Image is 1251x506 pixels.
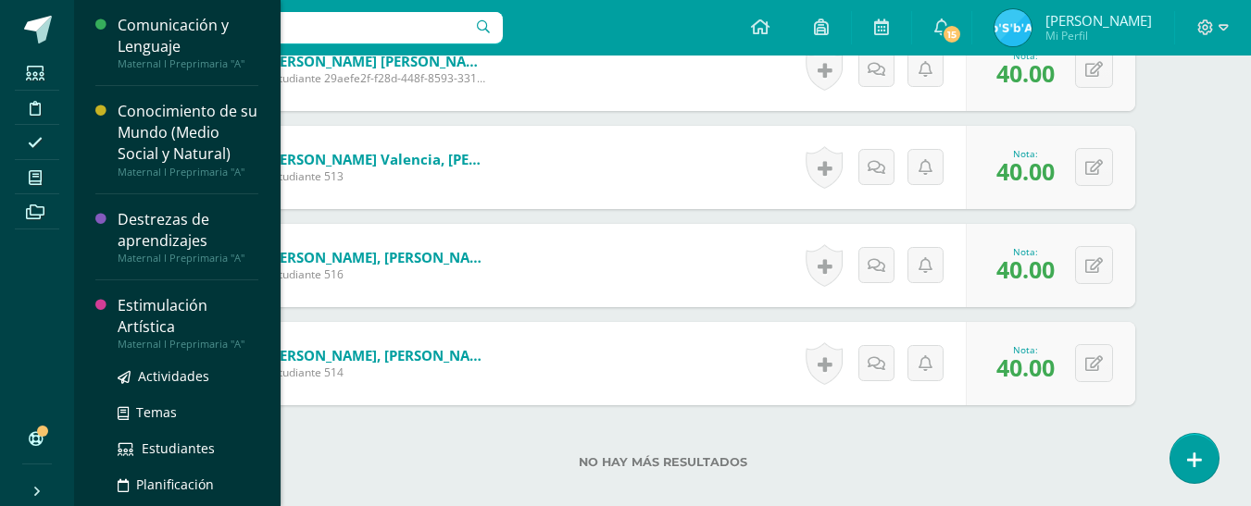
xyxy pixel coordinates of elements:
a: Comunicación y LenguajeMaternal I Preprimaria "A" [118,15,258,70]
a: Planificación [118,474,258,495]
a: [PERSON_NAME] [PERSON_NAME] [267,52,489,70]
span: Estudiante 513 [267,168,489,184]
a: [PERSON_NAME], [PERSON_NAME] [267,248,489,266]
span: Mi Perfil [1045,28,1152,43]
a: Temas [118,401,258,423]
a: Conocimiento de su Mundo (Medio Social y Natural)Maternal I Preprimaria "A" [118,101,258,178]
span: 15 [942,24,962,44]
div: Maternal I Preprimaria "A" [118,252,258,265]
span: Estudiantes [142,439,215,457]
img: 5db1cd44d1c553d96d47cf695e2085ed.png [995,9,1032,46]
div: Destrezas de aprendizajes [118,209,258,252]
div: Estimulación Artística [118,295,258,338]
div: Comunicación y Lenguaje [118,15,258,57]
span: Actividades [138,367,209,385]
span: Planificación [136,475,214,493]
span: Estudiante 29aefe2f-f28d-448f-8593-33193aca9142 [267,70,489,86]
div: Maternal I Preprimaria "A" [118,166,258,179]
span: 40.00 [996,352,1055,383]
a: [PERSON_NAME], [PERSON_NAME] [267,346,489,364]
span: Temas [136,403,177,421]
div: Maternal I Preprimaria "A" [118,57,258,70]
div: Nota: [996,245,1055,258]
a: Estudiantes [118,438,258,459]
div: Nota: [996,343,1055,356]
div: Nota: [996,49,1055,62]
span: 40.00 [996,253,1055,285]
a: Actividades [118,365,258,387]
div: Nota: [996,147,1055,160]
div: Conocimiento de su Mundo (Medio Social y Natural) [118,101,258,165]
span: Estudiante 514 [267,364,489,380]
span: Estudiante 516 [267,266,489,282]
a: Destrezas de aprendizajesMaternal I Preprimaria "A" [118,209,258,265]
span: 40.00 [996,155,1055,187]
div: Maternal I Preprimaria "A" [118,338,258,351]
a: [PERSON_NAME] Valencia, [PERSON_NAME] [267,150,489,168]
span: 40.00 [996,57,1055,89]
span: [PERSON_NAME] [1045,11,1152,30]
label: No hay más resultados [191,455,1135,469]
input: Busca un usuario... [86,12,503,43]
a: Estimulación ArtísticaMaternal I Preprimaria "A" [118,295,258,351]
